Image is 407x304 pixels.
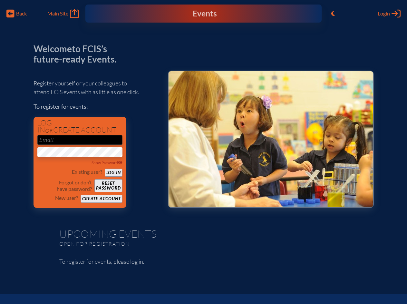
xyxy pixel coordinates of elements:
p: Open for registration [59,240,229,247]
p: Forgot or don’t have password? [37,179,92,192]
p: Welcome to FCIS’s future-ready Events. [34,44,124,64]
input: Email [37,135,122,145]
span: Show Password [92,160,122,165]
img: Events [169,71,373,207]
p: To register for events, please log in. [59,257,348,266]
h1: Log in create account [37,119,122,134]
a: Main Site [47,9,79,18]
span: Main Site [47,10,68,17]
button: Resetpassword [94,179,122,192]
button: Create account [81,195,122,203]
div: FCIS Events — Future ready [155,10,252,18]
p: New user? [55,195,78,201]
span: or [45,127,53,134]
p: Register yourself or your colleagues to attend FCIS events with as little as one click. [34,79,158,96]
span: Back [16,10,27,17]
button: Log in [105,169,122,177]
p: Existing user? [72,169,102,175]
h1: Upcoming Events [59,229,348,239]
span: Login [378,10,390,17]
p: To register for events: [34,102,158,111]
